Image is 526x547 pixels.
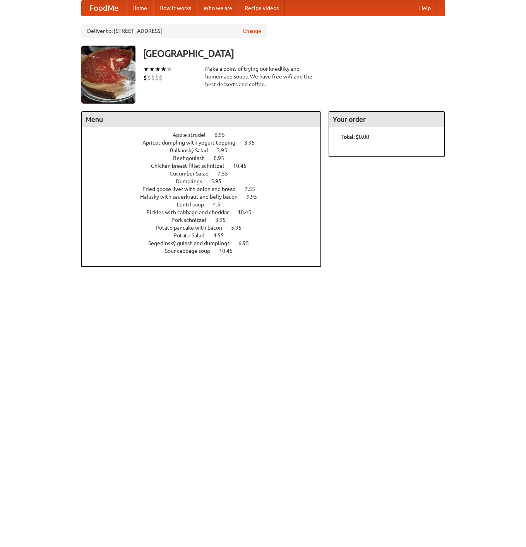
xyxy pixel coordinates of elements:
[238,0,285,16] a: Recipe videos
[341,134,369,140] b: Total: $0.00
[126,0,153,16] a: Home
[155,65,161,73] li: ★
[170,147,242,153] a: Balkánský Salad 3.95
[81,46,135,104] img: angular.jpg
[151,73,155,82] li: $
[238,209,259,215] span: 10.45
[143,65,149,73] li: ★
[173,232,238,239] a: Potato Salad 4.55
[238,240,257,246] span: 6.95
[244,140,262,146] span: 3.95
[156,225,230,231] span: Potato pancake with bacon
[166,65,172,73] li: ★
[147,73,151,82] li: $
[176,178,210,184] span: Dumplings
[245,186,263,192] span: 7.55
[140,194,271,200] a: Halusky with sauerkraut and belly bacon 9.95
[142,140,243,146] span: Apricot dumpling with yogurt topping
[217,147,235,153] span: 3.95
[146,209,266,215] a: Pickles with cabbage and cheddar 10.45
[329,112,444,127] h4: Your order
[140,194,245,200] span: Halusky with sauerkraut and belly bacon
[218,170,236,177] span: 7.55
[171,217,240,223] a: Pork schnitzel 3.95
[413,0,437,16] a: Help
[148,240,237,246] span: Segedínský gulash and dumplings
[142,140,269,146] a: Apricot dumpling with yogurt topping 3.95
[151,163,261,169] a: Chicken breast fillet schnitzel 10.45
[81,24,267,38] div: Deliver to: [STREET_ADDRESS]
[170,147,216,153] span: Balkánský Salad
[82,0,126,16] a: FoodMe
[215,217,233,223] span: 3.95
[143,73,147,82] li: $
[142,186,243,192] span: Fried goose liver with onion and bread
[165,248,247,254] a: Sour cabbage soup 10.45
[176,178,236,184] a: Dumplings 5.95
[82,112,321,127] h4: Menu
[170,170,216,177] span: Cucumber Salad
[165,248,218,254] span: Sour cabbage soup
[177,201,235,208] a: Lentil soup 4.5
[213,201,228,208] span: 4.5
[171,217,214,223] span: Pork schnitzel
[173,132,213,138] span: Apple strudel
[151,163,232,169] span: Chicken breast fillet schnitzel
[161,65,166,73] li: ★
[148,240,263,246] a: Segedínský gulash and dumplings 6.95
[177,201,212,208] span: Lentil soup
[156,225,256,231] a: Potato pancake with bacon 5.95
[247,194,265,200] span: 9.95
[149,65,155,73] li: ★
[197,0,238,16] a: Who we are
[211,178,229,184] span: 5.95
[173,155,238,161] a: Beef goulash 8.95
[173,232,212,239] span: Potato Salad
[153,0,197,16] a: How it works
[146,209,236,215] span: Pickles with cabbage and cheddar
[219,248,240,254] span: 10.45
[233,163,254,169] span: 10.45
[170,170,242,177] a: Cucumber Salad 7.55
[213,232,231,239] span: 4.55
[214,155,232,161] span: 8.95
[214,132,233,138] span: 6.95
[142,186,269,192] a: Fried goose liver with onion and bread 7.55
[143,46,445,61] h3: [GEOGRAPHIC_DATA]
[155,73,159,82] li: $
[231,225,249,231] span: 5.95
[159,73,163,82] li: $
[205,65,321,88] div: Make a point of trying our knedlíky and homemade soups. We have free wifi and the best desserts a...
[243,27,261,35] a: Change
[173,132,239,138] a: Apple strudel 6.95
[173,155,212,161] span: Beef goulash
